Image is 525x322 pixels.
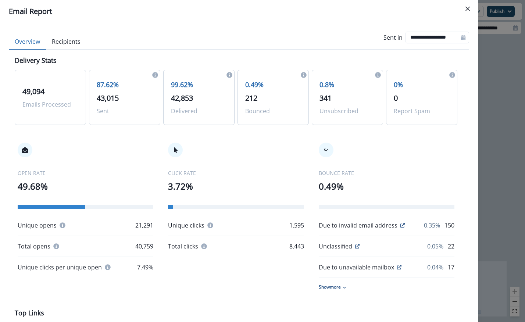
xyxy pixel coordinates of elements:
[319,93,332,103] span: 341
[168,221,204,230] p: Unique clicks
[137,263,153,272] p: 7.49%
[394,107,450,115] p: Report Spam
[319,180,454,193] p: 0.49%
[18,180,153,193] p: 49.68%
[97,93,119,103] span: 43,015
[289,242,304,251] p: 8,443
[168,242,198,251] p: Total clicks
[394,80,450,90] p: 0%
[245,107,301,115] p: Bounced
[319,107,375,115] p: Unsubscribed
[448,242,454,251] p: 22
[289,221,304,230] p: 1,595
[18,169,153,177] p: OPEN RATE
[97,80,153,90] p: 87.62%
[97,107,153,115] p: Sent
[22,100,78,109] p: Emails Processed
[319,80,375,90] p: 0.8%
[171,93,193,103] span: 42,853
[448,263,454,272] p: 17
[168,169,304,177] p: CLICK RATE
[168,180,304,193] p: 3.72%
[427,263,443,272] p: 0.04%
[135,221,153,230] p: 21,291
[9,34,46,50] button: Overview
[319,263,394,272] p: Due to unavailable mailbox
[9,6,469,17] div: Email Report
[18,242,50,251] p: Total opens
[319,169,454,177] p: BOUNCE RATE
[18,263,102,272] p: Unique clicks per unique open
[46,34,86,50] button: Recipients
[171,80,227,90] p: 99.62%
[394,93,398,103] span: 0
[171,107,227,115] p: Delivered
[462,3,474,15] button: Close
[245,80,301,90] p: 0.49%
[15,56,57,65] p: Delivery Stats
[427,242,443,251] p: 0.05%
[18,221,57,230] p: Unique opens
[15,308,44,318] p: Top Links
[245,93,257,103] span: 212
[444,221,454,230] p: 150
[383,33,403,42] p: Sent in
[319,284,341,290] p: Show more
[22,86,44,96] span: 49,094
[135,242,153,251] p: 40,759
[424,221,440,230] p: 0.35%
[319,221,397,230] p: Due to invalid email address
[319,242,352,251] p: Unclassified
